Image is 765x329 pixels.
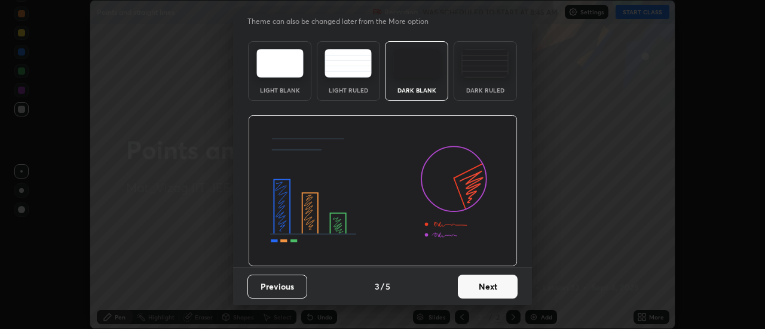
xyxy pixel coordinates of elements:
div: Dark Blank [393,87,440,93]
button: Previous [247,275,307,299]
div: Light Ruled [325,87,372,93]
img: darkThemeBanner.d06ce4a2.svg [248,115,518,267]
img: darkRuledTheme.de295e13.svg [461,49,509,78]
button: Next [458,275,518,299]
div: Dark Ruled [461,87,509,93]
h4: / [381,280,384,293]
div: Light Blank [256,87,304,93]
img: lightRuledTheme.5fabf969.svg [325,49,372,78]
p: Theme can also be changed later from the More option [247,16,441,27]
h4: 5 [385,280,390,293]
h4: 3 [375,280,380,293]
img: lightTheme.e5ed3b09.svg [256,49,304,78]
img: darkTheme.f0cc69e5.svg [393,49,440,78]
